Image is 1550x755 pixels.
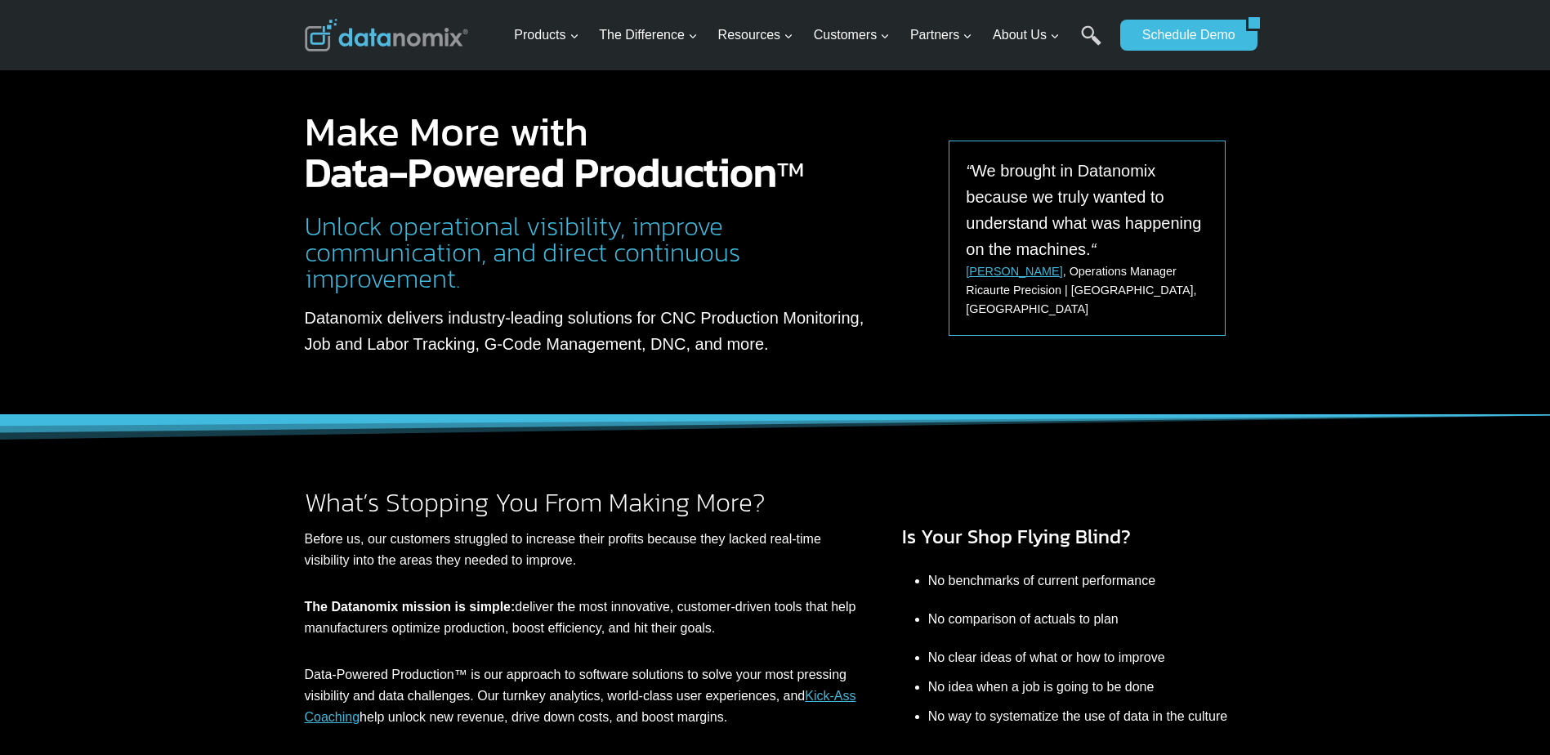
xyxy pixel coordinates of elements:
[966,158,1208,262] p: We brought in Datanomix because we truly wanted to understand what was happening on the machines.
[599,25,698,46] span: The Difference
[305,596,856,638] p: deliver the most innovative, customer-driven tools that help manufacturers optimize production, b...
[966,265,1062,278] a: [PERSON_NAME]
[305,213,879,292] h2: Unlock operational visibility, improve communication, and direct continuous improvement.
[305,529,856,570] p: Before us, our customers struggled to increase their profits because they lacked real-time visibi...
[1081,25,1101,62] a: Search
[966,162,972,180] em: “
[507,9,1112,62] nav: Primary Navigation
[910,25,972,46] span: Partners
[1091,240,1097,258] em: “
[928,600,1246,638] li: No comparison of actuals to plan
[777,154,804,185] sup: TM
[305,689,856,724] a: Kick-Ass Coaching
[966,262,1177,281] p: , Operations Manager
[305,141,777,203] strong: Data-Powered Production
[966,281,1208,319] p: Ricaurte Precision | [GEOGRAPHIC_DATA], [GEOGRAPHIC_DATA]
[814,25,890,46] span: Customers
[1120,20,1246,51] a: Schedule Demo
[902,522,1246,552] h3: Is Your Shop Flying Blind?
[305,305,879,357] p: Datanomix delivers industry-leading solutions for CNC Production Monitoring, Job and Labor Tracki...
[928,698,1246,736] li: No way to systematize the use of data in the culture
[305,19,468,51] img: Datanomix
[928,638,1246,677] li: No clear ideas of what or how to improve
[928,677,1246,698] li: No idea when a job is going to be done
[928,561,1246,600] li: No benchmarks of current performance
[305,489,856,516] h2: What’s Stopping You From Making More?
[305,111,879,193] h1: Make More with
[718,25,793,46] span: Resources
[993,25,1060,46] span: About Us
[305,664,856,727] p: Data-Powered Production™ is our approach to software solutions to solve your most pressing visibi...
[305,600,516,614] strong: The Datanomix mission is simple:
[514,25,578,46] span: Products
